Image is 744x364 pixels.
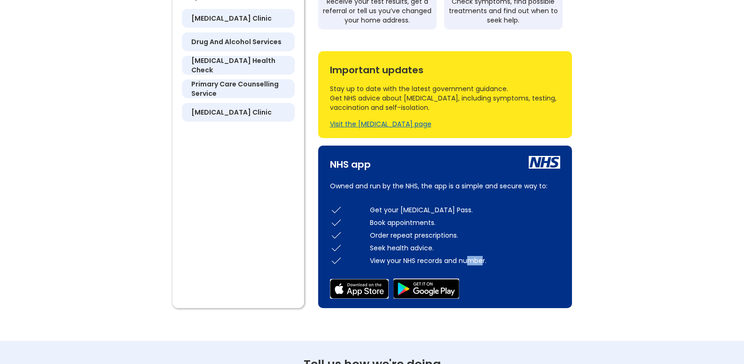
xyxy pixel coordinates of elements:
h5: drug and alcohol services [191,37,282,46]
p: Owned and run by the NHS, the app is a simple and secure way to: [330,180,560,192]
h5: [MEDICAL_DATA] clinic [191,108,272,117]
a: Visit the [MEDICAL_DATA] page [330,119,431,129]
div: View your NHS records and number. [370,256,560,265]
div: Important updates [330,61,560,75]
h5: [MEDICAL_DATA] clinic [191,14,272,23]
h5: [MEDICAL_DATA] health check [191,56,285,75]
div: Stay up to date with the latest government guidance. Get NHS advice about [MEDICAL_DATA], includi... [330,84,560,112]
img: check icon [330,216,343,229]
div: Get your [MEDICAL_DATA] Pass. [370,205,560,215]
img: check icon [330,229,343,241]
img: check icon [330,254,343,267]
img: check icon [330,203,343,216]
img: app store icon [330,279,389,299]
div: Order repeat prescriptions. [370,231,560,240]
div: Book appointments. [370,218,560,227]
img: nhs icon white [529,156,560,169]
img: check icon [330,241,343,254]
div: NHS app [330,155,371,169]
div: Seek health advice. [370,243,560,253]
img: google play store icon [393,279,459,299]
h5: primary care counselling service [191,79,285,98]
